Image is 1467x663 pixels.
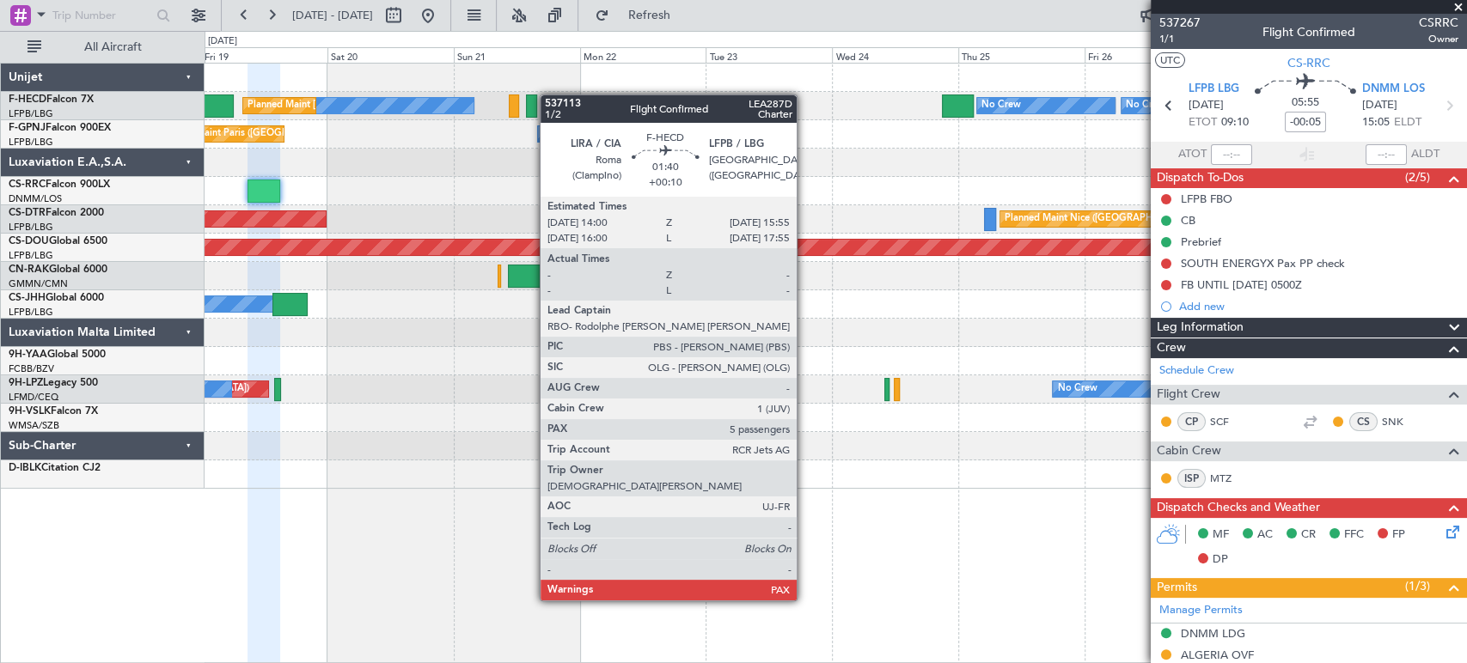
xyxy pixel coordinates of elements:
span: DP [1213,551,1228,569]
span: Dispatch To-Dos [1157,168,1244,188]
span: ALDT [1411,146,1439,163]
div: ALGERIA OVF [1181,648,1254,662]
a: CS-DOUGlobal 6500 [9,236,107,246]
span: DNMM LOS [1362,81,1425,98]
span: Refresh [613,9,685,21]
div: Add new [1179,299,1458,313]
div: CS [1349,412,1378,431]
span: (2/5) [1405,168,1430,186]
span: Cabin Crew [1157,441,1221,461]
span: 1/1 [1159,32,1201,46]
div: Planned Maint [GEOGRAPHIC_DATA] ([GEOGRAPHIC_DATA]) [248,93,518,119]
a: SCF [1210,414,1249,429]
a: CS-JHHGlobal 6000 [9,293,104,303]
span: Dispatch Checks and Weather [1157,498,1320,518]
span: F-GPNJ [9,123,46,133]
div: SOUTH ENERGYX Pax PP check [1181,256,1345,271]
span: CS-DOU [9,236,49,246]
span: CN-RAK [9,265,49,275]
span: LFPB LBG [1189,81,1239,98]
span: ELDT [1394,114,1421,131]
div: [DATE] [208,34,237,49]
button: Refresh [587,2,690,29]
span: All Aircraft [45,41,181,53]
button: UTC [1155,52,1185,68]
span: CS-RRC [1287,54,1330,72]
a: LFPB/LBG [9,221,53,234]
span: CS-DTR [9,208,46,218]
span: CS-RRC [9,179,46,190]
span: (1/3) [1405,577,1430,595]
a: Manage Permits [1159,602,1243,619]
a: WMSA/SZB [9,419,59,432]
span: [DATE] - [DATE] [292,8,373,23]
span: [DATE] [1362,97,1397,114]
span: 9H-LPZ [9,378,43,388]
a: 9H-VSLKFalcon 7X [9,406,98,417]
span: Flight Crew [1157,385,1220,404]
span: AC [1257,526,1273,544]
span: 9H-VSLK [9,406,51,417]
div: Thu 25 [958,47,1085,63]
div: CB [1181,213,1195,228]
a: LFPB/LBG [9,136,53,149]
div: ISP [1177,469,1206,488]
span: CS-JHH [9,293,46,303]
div: Sat 20 [327,47,454,63]
div: Planned Maint Nice ([GEOGRAPHIC_DATA]) [1005,206,1196,232]
div: Sun 21 [454,47,580,63]
div: Flight Confirmed [1262,23,1355,41]
a: F-GPNJFalcon 900EX [9,123,111,133]
span: FFC [1344,526,1364,544]
span: ETOT [1189,114,1217,131]
a: LFPB/LBG [9,306,53,319]
span: 09:10 [1221,114,1249,131]
span: 05:55 [1292,94,1319,112]
a: LFMD/CEQ [9,391,58,404]
span: Owner [1419,32,1458,46]
a: DNMM/LOS [9,192,62,205]
span: 9H-YAA [9,350,47,360]
span: CR [1301,526,1316,544]
a: F-HECDFalcon 7X [9,94,94,105]
div: Fri 26 [1085,47,1211,63]
a: LFPB/LBG [9,107,53,120]
a: SNK [1382,414,1421,429]
span: Permits [1157,578,1197,598]
div: No Crew [1126,93,1165,119]
div: No Crew [1057,376,1097,402]
a: GMMN/CMN [9,277,68,290]
div: LFPB FBO [1181,192,1232,206]
div: DNMM LDG [1181,626,1245,641]
span: [DATE] [1189,97,1224,114]
div: FB UNTIL [DATE] 0500Z [1181,277,1302,292]
a: CN-RAKGlobal 6000 [9,265,107,275]
a: CS-DTRFalcon 2000 [9,208,104,218]
span: F-HECD [9,94,46,105]
div: No Crew [981,93,1021,119]
span: Leg Information [1157,318,1244,338]
div: Fri 19 [201,47,327,63]
span: CSRRC [1419,14,1458,32]
span: 537267 [1159,14,1201,32]
div: Mon 22 [580,47,706,63]
span: MF [1213,526,1229,544]
a: D-IBLKCitation CJ2 [9,463,101,473]
a: Schedule Crew [1159,362,1234,380]
div: Tue 23 [706,47,832,63]
a: 9H-YAAGlobal 5000 [9,350,106,360]
a: CS-RRCFalcon 900LX [9,179,110,190]
input: Trip Number [52,3,151,28]
a: LFPB/LBG [9,249,53,262]
span: Crew [1157,338,1186,358]
span: ATOT [1178,146,1207,163]
span: FP [1392,526,1405,544]
button: All Aircraft [19,33,186,61]
div: CP [1177,412,1206,431]
div: Prebrief [1181,234,1221,249]
a: MTZ [1210,471,1249,486]
a: FCBB/BZV [9,362,54,375]
span: D-IBLK [9,463,41,473]
span: 15:05 [1362,114,1390,131]
div: Wed 24 [832,47,958,63]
